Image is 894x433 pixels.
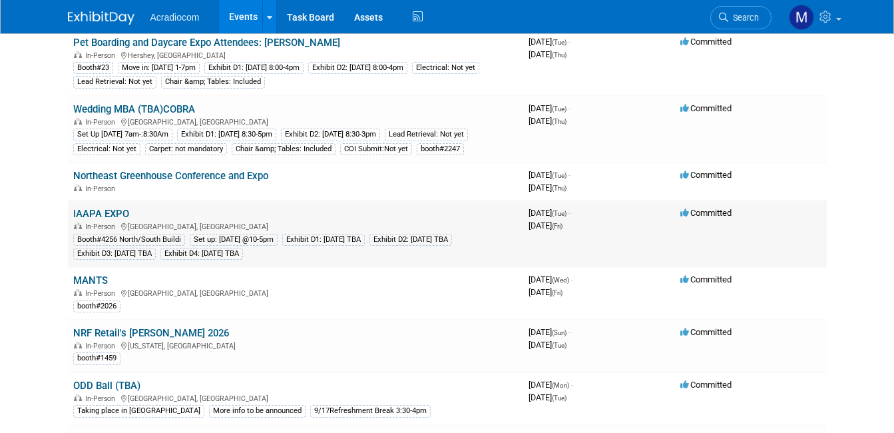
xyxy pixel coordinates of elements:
span: (Tue) [552,105,566,113]
span: (Tue) [552,39,566,46]
span: Committed [680,37,732,47]
img: ExhibitDay [68,11,134,25]
span: [DATE] [529,220,562,230]
span: - [568,37,570,47]
a: Northeast Greenhouse Conference and Expo [73,170,268,182]
a: Pet Boarding and Daycare Expo Attendees: [PERSON_NAME] [73,37,340,49]
span: - [568,103,570,113]
div: booth#1459 [73,352,120,364]
span: [DATE] [529,208,570,218]
div: [GEOGRAPHIC_DATA], [GEOGRAPHIC_DATA] [73,392,518,403]
span: - [571,380,573,390]
span: [DATE] [529,274,573,284]
a: Search [710,6,772,29]
span: In-Person [85,222,119,231]
span: Committed [680,274,732,284]
span: (Thu) [552,51,566,59]
span: (Mon) [552,382,569,389]
div: Lead Retrieval: Not yet [385,129,468,141]
div: Exhibit D1: [DATE] TBA [282,234,365,246]
span: In-Person [85,185,119,193]
div: Exhibit D1: [DATE] 8:30-5pm [177,129,276,141]
span: (Fri) [552,222,562,230]
div: Chair &amp; Tables: Included [161,76,265,88]
span: Committed [680,103,732,113]
div: Booth#23 [73,62,113,74]
span: In-Person [85,118,119,127]
div: Chair &amp; Tables: Included [232,143,335,155]
span: In-Person [85,342,119,350]
a: IAAPA EXPO [73,208,129,220]
span: [DATE] [529,103,570,113]
div: 9/17Refreshment Break 3:30-4pm [310,405,431,417]
div: COI Submit:Not yet [340,143,412,155]
div: More info to be announced [209,405,306,417]
div: [GEOGRAPHIC_DATA], [GEOGRAPHIC_DATA] [73,220,518,231]
a: Wedding MBA (TBA)COBRA [73,103,195,115]
img: Mike Pascuzzi [789,5,814,30]
a: ODD Ball (TBA) [73,380,140,392]
span: [DATE] [529,380,573,390]
span: Committed [680,208,732,218]
span: (Tue) [552,210,566,217]
span: Search [728,13,759,23]
div: booth#2247 [417,143,464,155]
span: In-Person [85,394,119,403]
span: [DATE] [529,287,562,297]
div: Exhibit D2: [DATE] 8:00-4pm [308,62,407,74]
span: In-Person [85,51,119,60]
span: (Fri) [552,289,562,296]
div: Set Up [DATE] 7am-:8:30Am [73,129,172,141]
span: - [568,327,570,337]
div: [GEOGRAPHIC_DATA], [GEOGRAPHIC_DATA] [73,116,518,127]
span: In-Person [85,289,119,298]
div: Hershey, [GEOGRAPHIC_DATA] [73,49,518,60]
div: Exhibit D3: [DATE] TBA [73,248,156,260]
span: - [571,274,573,284]
span: Acradiocom [150,12,200,23]
div: Move in: [DATE] 1-7pm [118,62,200,74]
span: (Wed) [552,276,569,284]
a: MANTS [73,274,108,286]
span: (Tue) [552,394,566,402]
div: Carpet: not mandatory [145,143,227,155]
img: In-Person Event [74,185,82,191]
span: [DATE] [529,340,566,350]
div: Exhibit D2: [DATE] 8:30-3pm [281,129,380,141]
span: (Tue) [552,342,566,349]
div: booth#2026 [73,300,120,312]
span: Committed [680,327,732,337]
span: [DATE] [529,49,566,59]
span: [DATE] [529,170,570,180]
span: Committed [680,170,732,180]
span: Committed [680,380,732,390]
span: [DATE] [529,116,566,126]
span: - [568,208,570,218]
span: (Thu) [552,118,566,125]
span: [DATE] [529,37,570,47]
div: Electrical: Not yet [412,62,479,74]
div: [GEOGRAPHIC_DATA], [GEOGRAPHIC_DATA] [73,287,518,298]
span: (Thu) [552,185,566,192]
span: (Tue) [552,172,566,179]
span: [DATE] [529,327,570,337]
div: Booth#4256 North/South Buildi [73,234,185,246]
img: In-Person Event [74,51,82,58]
div: Exhibit D1: [DATE] 8:00-4pm [204,62,304,74]
span: (Sun) [552,329,566,336]
div: Lead Retrieval: Not yet [73,76,156,88]
img: In-Person Event [74,222,82,229]
div: Set up: [DATE] @10-5pm [190,234,278,246]
div: Electrical: Not yet [73,143,140,155]
div: Exhibit D4: [DATE] TBA [160,248,243,260]
img: In-Person Event [74,394,82,401]
span: [DATE] [529,183,566,193]
div: Exhibit D2: [DATE] TBA [369,234,452,246]
span: - [568,170,570,180]
span: [DATE] [529,392,566,402]
div: Taking place in [GEOGRAPHIC_DATA] [73,405,204,417]
div: [US_STATE], [GEOGRAPHIC_DATA] [73,340,518,350]
img: In-Person Event [74,289,82,296]
a: NRF Retail's [PERSON_NAME] 2026 [73,327,229,339]
img: In-Person Event [74,118,82,125]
